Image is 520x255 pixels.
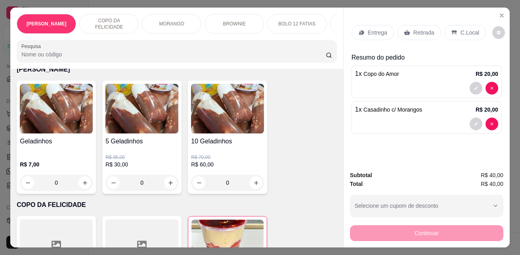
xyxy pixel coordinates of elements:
[17,200,337,210] p: COPO DA FELICIDADE
[350,172,372,178] strong: Subtotal
[350,195,503,217] button: Selecione um cupom de desconto
[191,137,264,146] h4: 10 Geladinhos
[21,50,326,58] input: Pesquisa
[481,171,503,180] span: R$ 40,00
[105,160,178,168] p: R$ 30,00
[355,69,399,79] p: 1 x
[413,29,434,37] p: Retirada
[481,180,503,188] span: R$ 40,00
[476,70,498,78] p: R$ 20,00
[17,65,337,74] p: [PERSON_NAME]
[159,21,184,27] p: MORANGO
[363,106,422,113] span: Casadinho c/ Morangos
[352,53,502,62] p: Resumo do pedido
[191,84,264,133] img: product-image
[20,160,93,168] p: R$ 7,00
[223,21,246,27] p: BROWNIE
[191,154,264,160] p: R$ 70,00
[20,84,93,133] img: product-image
[368,29,387,37] p: Entrega
[336,17,382,30] p: Copo da Felicidade Salgado
[250,176,262,189] button: increase-product-quantity
[278,21,315,27] p: BOLO 12 FATIAS
[105,84,178,133] img: product-image
[105,154,178,160] p: R$ 35,00
[105,137,178,146] h4: 5 Geladinhos
[350,181,363,187] strong: Total
[495,9,508,22] button: Close
[27,21,67,27] p: [PERSON_NAME]
[191,160,264,168] p: R$ 60,00
[193,176,205,189] button: decrease-product-quantity
[470,118,482,130] button: decrease-product-quantity
[86,17,132,30] p: COPO DA FELICIDADE
[461,29,479,37] p: C.Local
[164,176,177,189] button: increase-product-quantity
[21,43,44,50] label: Pesquisa
[363,71,399,77] span: Copo do Amor
[486,118,498,130] button: decrease-product-quantity
[492,26,505,39] button: decrease-product-quantity
[355,105,422,114] p: 1 x
[486,82,498,95] button: decrease-product-quantity
[21,176,34,189] button: decrease-product-quantity
[470,82,482,95] button: decrease-product-quantity
[476,106,498,114] p: R$ 20,00
[20,137,93,146] h4: Geladinhos
[107,176,120,189] button: decrease-product-quantity
[78,176,91,189] button: increase-product-quantity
